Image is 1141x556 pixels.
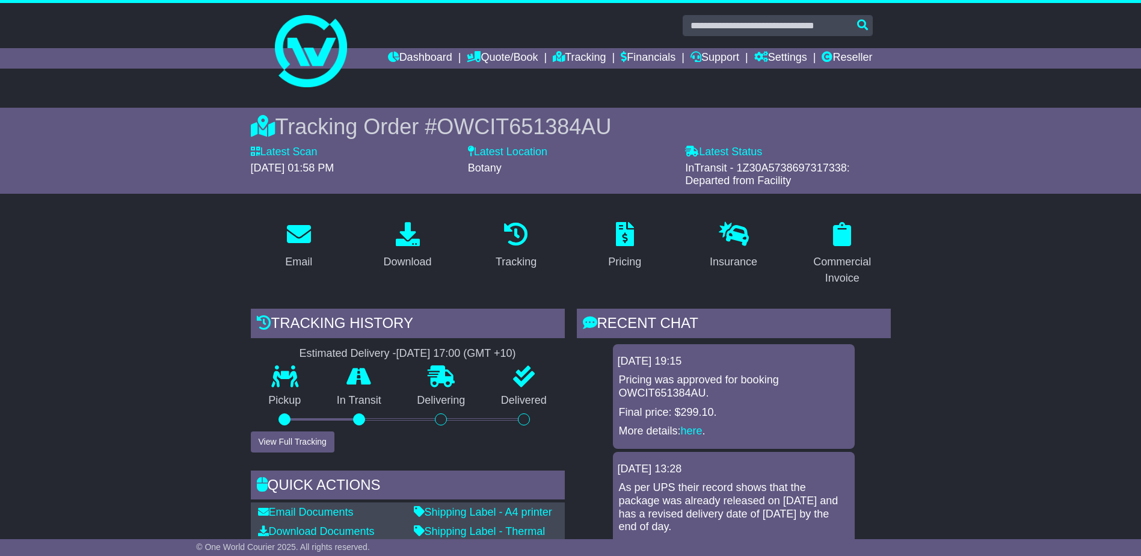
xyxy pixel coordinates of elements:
[196,542,370,552] span: © One World Courier 2025. All rights reserved.
[319,394,399,407] p: In Transit
[794,218,891,291] a: Commercial Invoice
[618,355,850,368] div: [DATE] 19:15
[619,425,849,438] p: More details: .
[608,254,641,270] div: Pricing
[702,218,765,274] a: Insurance
[754,48,807,69] a: Settings
[690,48,739,69] a: Support
[396,347,516,360] div: [DATE] 17:00 (GMT +10)
[277,218,320,274] a: Email
[488,218,544,274] a: Tracking
[619,481,849,533] p: As per UPS their record shows that the package was already released on [DATE] and has a revised d...
[414,506,552,518] a: Shipping Label - A4 printer
[383,254,431,270] div: Download
[467,48,538,69] a: Quote/Book
[251,162,334,174] span: [DATE] 01:58 PM
[681,425,703,437] a: here
[710,254,757,270] div: Insurance
[251,394,319,407] p: Pickup
[251,347,565,360] div: Estimated Delivery -
[553,48,606,69] a: Tracking
[496,254,537,270] div: Tracking
[468,146,547,159] label: Latest Location
[618,463,850,476] div: [DATE] 13:28
[375,218,439,274] a: Download
[258,506,354,518] a: Email Documents
[251,431,334,453] button: View Full Tracking
[822,48,872,69] a: Reseller
[621,48,675,69] a: Financials
[483,394,565,407] p: Delivered
[468,162,502,174] span: Botany
[251,146,318,159] label: Latest Scan
[285,254,312,270] div: Email
[619,406,849,419] p: Final price: $299.10.
[577,309,891,341] div: RECENT CHAT
[251,309,565,341] div: Tracking history
[685,146,762,159] label: Latest Status
[414,525,546,551] a: Shipping Label - Thermal printer
[685,162,850,187] span: InTransit - 1Z30A5738697317338: Departed from Facility
[600,218,649,274] a: Pricing
[251,471,565,503] div: Quick Actions
[388,48,452,69] a: Dashboard
[619,374,849,400] p: Pricing was approved for booking OWCIT651384AU.
[251,114,891,140] div: Tracking Order #
[437,114,611,139] span: OWCIT651384AU
[258,525,375,537] a: Download Documents
[399,394,484,407] p: Delivering
[802,254,883,286] div: Commercial Invoice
